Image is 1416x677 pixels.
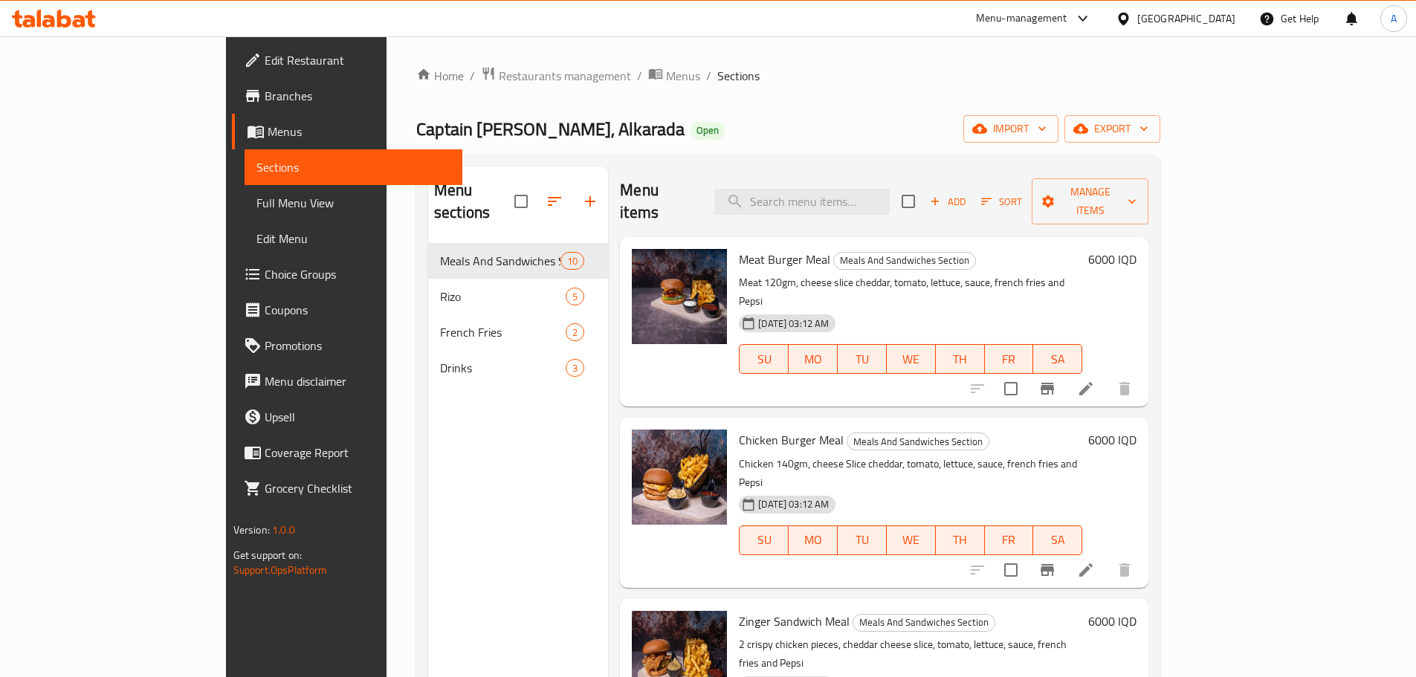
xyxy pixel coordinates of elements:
span: Upsell [265,408,450,426]
span: Open [691,124,725,137]
div: Drinks3 [428,350,608,386]
li: / [637,67,642,85]
span: Edit Menu [256,230,450,247]
a: Menu disclaimer [232,363,462,399]
button: Manage items [1032,178,1148,224]
a: Sections [245,149,462,185]
span: Menus [666,67,700,85]
span: Restaurants management [499,67,631,85]
span: French Fries [440,323,566,341]
div: items [566,288,584,305]
span: Full Menu View [256,194,450,212]
a: Full Menu View [245,185,462,221]
span: Edit Restaurant [265,51,450,69]
span: FR [991,349,1028,370]
a: Edit Menu [245,221,462,256]
a: Menus [648,66,700,85]
span: Menus [268,123,450,140]
span: Add item [924,190,972,213]
span: Rizo [440,288,566,305]
span: SA [1039,349,1076,370]
button: TU [838,344,887,374]
nav: Menu sections [428,237,608,392]
button: SU [739,344,789,374]
div: Meals And Sandwiches Section [847,433,989,450]
button: FR [985,344,1034,374]
button: Sort [977,190,1026,213]
span: Select section [893,186,924,217]
button: Add [924,190,972,213]
li: / [706,67,711,85]
p: Meat 120gm, cheese slice cheddar, tomato, lettuce, sauce, french fries and Pepsi [739,273,1082,311]
span: FR [991,529,1028,551]
span: [DATE] 03:12 AM [752,317,835,331]
span: Menu disclaimer [265,372,450,390]
span: MO [795,349,832,370]
h6: 6000 IQD [1088,249,1137,270]
span: Sections [256,158,450,176]
div: items [560,252,584,270]
h2: Menu items [620,179,696,224]
span: A [1391,10,1397,27]
span: Grocery Checklist [265,479,450,497]
span: import [975,120,1047,138]
div: Rizo5 [428,279,608,314]
div: [GEOGRAPHIC_DATA] [1137,10,1235,27]
div: French Fries2 [428,314,608,350]
span: SA [1039,529,1076,551]
span: Coverage Report [265,444,450,461]
span: WE [893,349,930,370]
span: [DATE] 03:12 AM [752,497,835,511]
a: Edit menu item [1077,561,1095,579]
a: Support.OpsPlatform [233,560,328,580]
span: Meals And Sandwiches Section [834,252,975,269]
img: Meat Burger Meal [632,249,727,344]
button: WE [887,525,936,555]
div: Menu-management [976,10,1067,27]
span: TU [844,529,881,551]
div: Meals And Sandwiches Section [853,614,995,632]
a: Upsell [232,399,462,435]
a: Branches [232,78,462,114]
span: MO [795,529,832,551]
img: Chicken Burger Meal [632,430,727,525]
span: Get support on: [233,545,302,565]
button: Branch-specific-item [1029,552,1065,588]
span: Sort items [972,190,1032,213]
nav: breadcrumb [416,66,1160,85]
span: WE [893,529,930,551]
span: Select all sections [505,186,537,217]
span: 5 [566,290,583,304]
button: MO [789,344,838,374]
a: Coupons [232,292,462,328]
span: TU [844,349,881,370]
button: delete [1107,371,1142,406]
span: Sort sections [537,184,572,219]
div: Meals And Sandwiches Section [833,252,976,270]
div: items [566,323,584,341]
span: Add [928,193,968,210]
span: Branches [265,87,450,105]
span: 2 [566,325,583,340]
span: Select to update [995,373,1027,404]
a: Choice Groups [232,256,462,292]
span: SU [746,529,783,551]
span: Version: [233,520,270,540]
button: TU [838,525,887,555]
li: / [470,67,475,85]
a: Grocery Checklist [232,470,462,506]
span: Drinks [440,359,566,377]
button: TH [936,525,985,555]
span: Meals And Sandwiches Section [440,252,560,270]
button: Branch-specific-item [1029,371,1065,406]
span: TH [942,529,979,551]
p: 2 crispy chicken pieces, cheddar cheese slice, tomato, lettuce, sauce, french fries and Pepsi [739,635,1082,673]
span: Sort [981,193,1022,210]
div: Meals And Sandwiches Section10 [428,243,608,279]
button: FR [985,525,1034,555]
span: 1.0.0 [272,520,295,540]
button: delete [1107,552,1142,588]
a: Edit menu item [1077,380,1095,398]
